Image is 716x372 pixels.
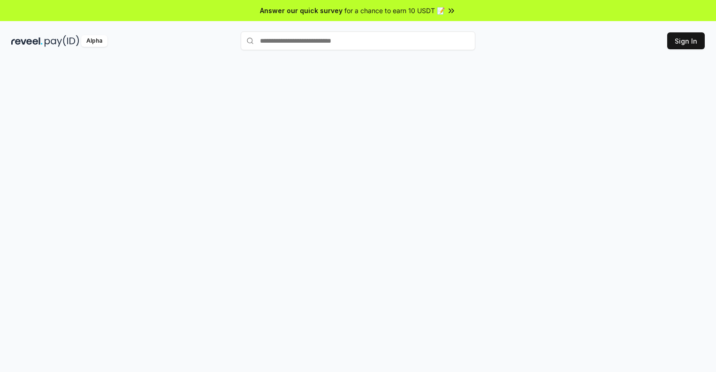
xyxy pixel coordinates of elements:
[667,32,705,49] button: Sign In
[260,6,343,15] span: Answer our quick survey
[81,35,107,47] div: Alpha
[45,35,79,47] img: pay_id
[11,35,43,47] img: reveel_dark
[344,6,445,15] span: for a chance to earn 10 USDT 📝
